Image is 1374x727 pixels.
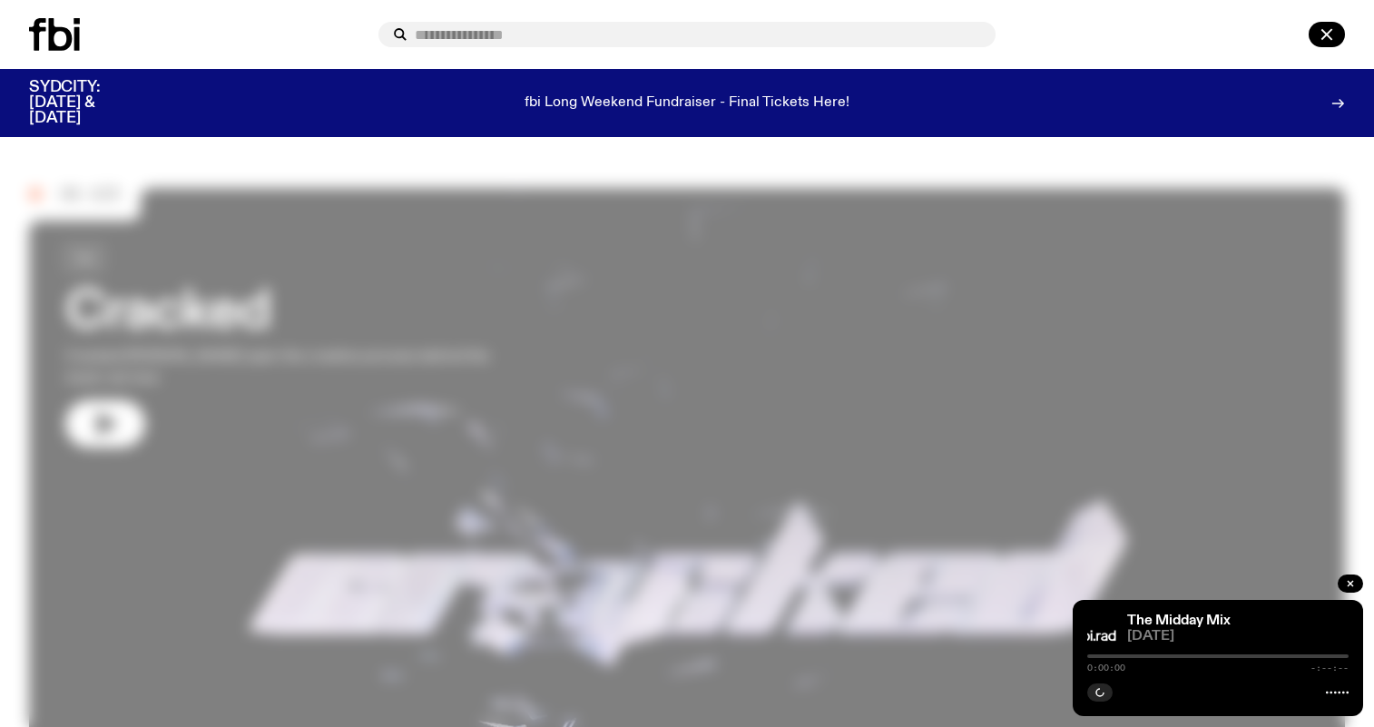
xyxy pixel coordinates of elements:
span: [DATE] [1127,630,1349,643]
span: 0:00:00 [1087,663,1125,673]
p: fbi Long Weekend Fundraiser - Final Tickets Here! [525,95,849,112]
h3: SYDCITY: [DATE] & [DATE] [29,80,145,126]
a: The Midday Mix [1127,614,1231,628]
span: -:--:-- [1310,663,1349,673]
